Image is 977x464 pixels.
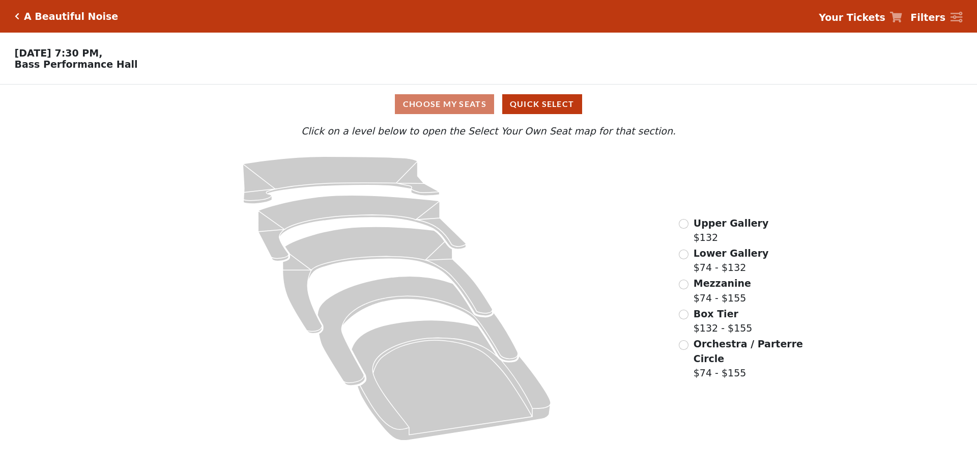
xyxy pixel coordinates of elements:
[910,12,945,23] strong: Filters
[694,337,804,380] label: $74 - $155
[694,338,803,364] span: Orchestra / Parterre Circle
[910,10,962,25] a: Filters
[694,307,753,336] label: $132 - $155
[258,195,467,261] path: Lower Gallery - Seats Available: 146
[24,11,118,22] h5: A Beautiful Noise
[694,248,769,259] span: Lower Gallery
[819,10,902,25] a: Your Tickets
[243,156,440,204] path: Upper Gallery - Seats Available: 163
[694,278,751,289] span: Mezzanine
[694,308,738,319] span: Box Tier
[352,320,551,441] path: Orchestra / Parterre Circle - Seats Available: 49
[502,94,582,114] button: Quick Select
[129,124,848,139] p: Click on a level below to open the Select Your Own Seat map for that section.
[694,246,769,275] label: $74 - $132
[694,276,751,305] label: $74 - $155
[15,13,19,20] a: Click here to go back to filters
[694,217,769,229] span: Upper Gallery
[819,12,885,23] strong: Your Tickets
[694,216,769,245] label: $132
